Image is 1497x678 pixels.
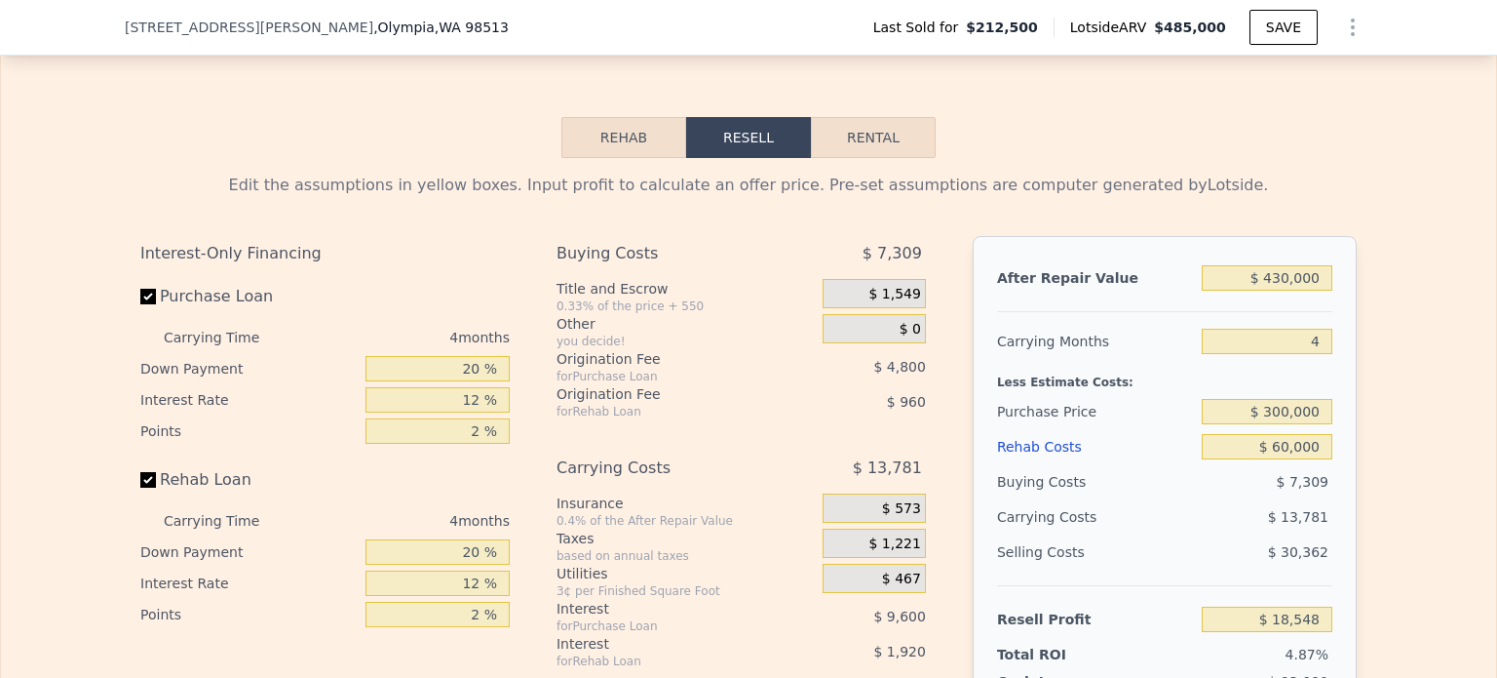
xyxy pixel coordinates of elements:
[557,299,815,314] div: 0.33% of the price + 550
[140,472,156,488] input: Rehab Loan
[873,609,925,624] span: $ 9,600
[140,384,358,416] div: Interest Rate
[873,644,925,659] span: $ 1,920
[140,174,1357,197] div: Edit the assumptions in yellow boxes. Input profit to calculate an offer price. Pre-set assumptio...
[164,505,290,537] div: Carrying Time
[140,353,358,384] div: Down Payment
[140,568,358,599] div: Interest Rate
[557,404,774,419] div: for Rehab Loan
[557,618,774,634] div: for Purchase Loan
[373,18,509,37] span: , Olympia
[140,279,358,314] label: Purchase Loan
[557,314,815,334] div: Other
[868,536,920,553] span: $ 1,221
[1286,647,1328,662] span: 4.87%
[997,602,1194,637] div: Resell Profit
[873,18,967,37] span: Last Sold for
[557,583,815,599] div: 3¢ per Finished Square Foot
[1249,10,1318,45] button: SAVE
[1268,509,1328,525] span: $ 13,781
[997,464,1194,499] div: Buying Costs
[882,571,921,588] span: $ 467
[561,117,686,158] button: Rehab
[557,494,815,513] div: Insurance
[873,359,925,375] span: $ 4,800
[557,369,774,384] div: for Purchase Loan
[557,451,774,486] div: Carrying Costs
[997,429,1194,464] div: Rehab Costs
[997,394,1194,429] div: Purchase Price
[811,117,936,158] button: Rental
[557,334,815,349] div: you decide!
[557,548,815,564] div: based on annual taxes
[900,321,921,339] span: $ 0
[557,384,774,404] div: Origination Fee
[868,286,920,303] span: $ 1,549
[882,500,921,518] span: $ 573
[557,654,774,669] div: for Rehab Loan
[997,499,1119,535] div: Carrying Costs
[140,599,358,630] div: Points
[887,394,926,410] span: $ 960
[557,236,774,271] div: Buying Costs
[140,236,510,271] div: Interest-Only Financing
[1268,544,1328,560] span: $ 30,362
[164,322,290,353] div: Carrying Time
[966,18,1038,37] span: $212,500
[1070,18,1154,37] span: Lotside ARV
[557,279,815,299] div: Title and Escrow
[557,564,815,583] div: Utilities
[140,537,358,568] div: Down Payment
[1277,474,1328,490] span: $ 7,309
[686,117,811,158] button: Resell
[997,324,1194,359] div: Carrying Months
[298,322,510,353] div: 4 months
[1333,8,1372,47] button: Show Options
[863,236,922,271] span: $ 7,309
[140,416,358,447] div: Points
[997,535,1194,570] div: Selling Costs
[557,349,774,369] div: Origination Fee
[298,505,510,537] div: 4 months
[140,289,156,304] input: Purchase Loan
[997,260,1194,296] div: After Repair Value
[1154,20,1226,35] span: $485,000
[435,20,509,35] span: , WA 98513
[557,634,774,654] div: Interest
[853,451,922,486] span: $ 13,781
[557,513,815,529] div: 0.4% of the After Repair Value
[140,462,358,498] label: Rehab Loan
[997,645,1119,664] div: Total ROI
[125,18,373,37] span: [STREET_ADDRESS][PERSON_NAME]
[557,529,815,548] div: Taxes
[997,359,1332,394] div: Less Estimate Costs:
[557,599,774,618] div: Interest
